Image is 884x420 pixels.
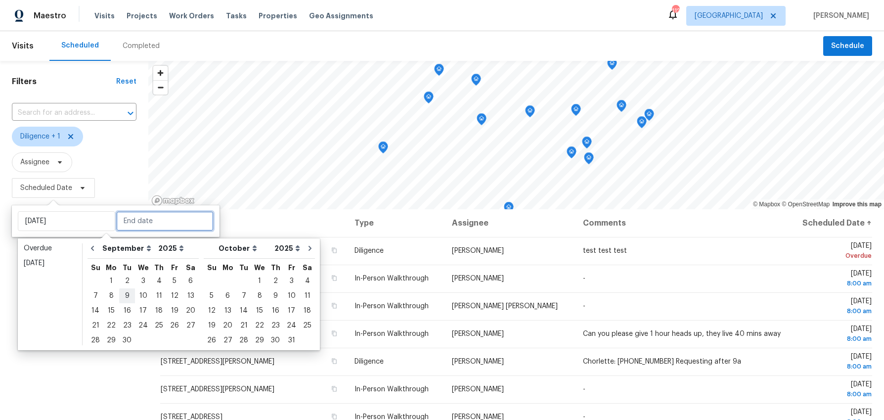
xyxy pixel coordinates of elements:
[103,289,119,303] div: 8
[151,288,167,303] div: Thu Sep 11 2025
[161,386,274,393] span: [STREET_ADDRESS][PERSON_NAME]
[354,330,429,337] span: In-Person Walkthrough
[182,304,199,318] div: 20
[583,303,585,310] span: -
[236,289,252,303] div: 7
[182,303,199,318] div: Sat Sep 20 2025
[452,275,504,282] span: [PERSON_NAME]
[216,241,272,256] select: Month
[103,274,119,288] div: 1
[24,258,76,268] div: [DATE]
[267,274,283,288] div: Thu Oct 02 2025
[796,353,872,372] span: [DATE]
[135,288,151,303] div: Wed Sep 10 2025
[135,303,151,318] div: Wed Sep 17 2025
[782,201,830,208] a: OpenStreetMap
[116,77,136,87] div: Reset
[119,288,135,303] div: Tue Sep 09 2025
[18,211,115,231] input: Start date
[220,289,236,303] div: 6
[12,35,34,57] span: Visits
[283,274,300,288] div: 3
[135,289,151,303] div: 10
[151,195,195,206] a: Mapbox homepage
[151,318,167,333] div: Thu Sep 25 2025
[796,298,872,316] span: [DATE]
[300,319,315,332] div: 25
[204,304,220,318] div: 12
[283,333,300,348] div: Fri Oct 31 2025
[354,358,384,365] span: Diligence
[267,304,283,318] div: 16
[575,209,789,237] th: Comments
[796,306,872,316] div: 8:00 am
[796,251,872,261] div: Overdue
[85,238,100,258] button: Go to previous month
[300,274,315,288] div: Sat Oct 04 2025
[354,247,384,254] span: Diligence
[236,288,252,303] div: Tue Oct 07 2025
[204,333,220,348] div: Sun Oct 26 2025
[151,289,167,303] div: 11
[138,264,149,271] abbr: Wednesday
[91,264,100,271] abbr: Sunday
[283,288,300,303] div: Fri Oct 10 2025
[789,209,872,237] th: Scheduled Date ↑
[796,389,872,399] div: 8:00 am
[796,270,872,288] span: [DATE]
[103,318,119,333] div: Mon Sep 22 2025
[252,318,267,333] div: Wed Oct 22 2025
[207,264,217,271] abbr: Sunday
[831,40,864,52] span: Schedule
[160,209,347,237] th: Address
[254,264,265,271] abbr: Wednesday
[330,384,339,393] button: Copy Address
[434,64,444,79] div: Map marker
[300,288,315,303] div: Sat Oct 11 2025
[452,358,504,365] span: [PERSON_NAME]
[583,386,585,393] span: -
[106,264,117,271] abbr: Monday
[119,318,135,333] div: Tue Sep 23 2025
[135,274,151,288] div: Wed Sep 03 2025
[252,288,267,303] div: Wed Oct 08 2025
[571,104,581,119] div: Map marker
[583,358,741,365] span: Chorlette: [PHONE_NUMBER] Requesting after 9a
[167,303,182,318] div: Fri Sep 19 2025
[283,333,300,347] div: 31
[167,318,182,333] div: Fri Sep 26 2025
[272,241,303,256] select: Year
[167,319,182,332] div: 26
[267,303,283,318] div: Thu Oct 16 2025
[88,288,103,303] div: Sun Sep 07 2025
[88,319,103,332] div: 21
[239,264,248,271] abbr: Tuesday
[267,288,283,303] div: Thu Oct 09 2025
[236,333,252,347] div: 28
[88,304,103,318] div: 14
[119,333,135,347] div: 30
[171,264,178,271] abbr: Friday
[103,319,119,332] div: 22
[823,36,872,56] button: Schedule
[283,304,300,318] div: 17
[103,274,119,288] div: Mon Sep 01 2025
[222,264,233,271] abbr: Monday
[182,318,199,333] div: Sat Sep 27 2025
[151,274,167,288] div: Thu Sep 04 2025
[695,11,763,21] span: [GEOGRAPHIC_DATA]
[354,275,429,282] span: In-Person Walkthrough
[204,333,220,347] div: 26
[119,289,135,303] div: 9
[796,362,872,372] div: 8:00 am
[796,381,872,399] span: [DATE]
[182,319,199,332] div: 27
[167,304,182,318] div: 19
[204,319,220,332] div: 19
[283,319,300,332] div: 24
[252,274,267,288] div: 1
[119,274,135,288] div: Tue Sep 02 2025
[119,319,135,332] div: 23
[220,288,236,303] div: Mon Oct 06 2025
[236,303,252,318] div: Tue Oct 14 2025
